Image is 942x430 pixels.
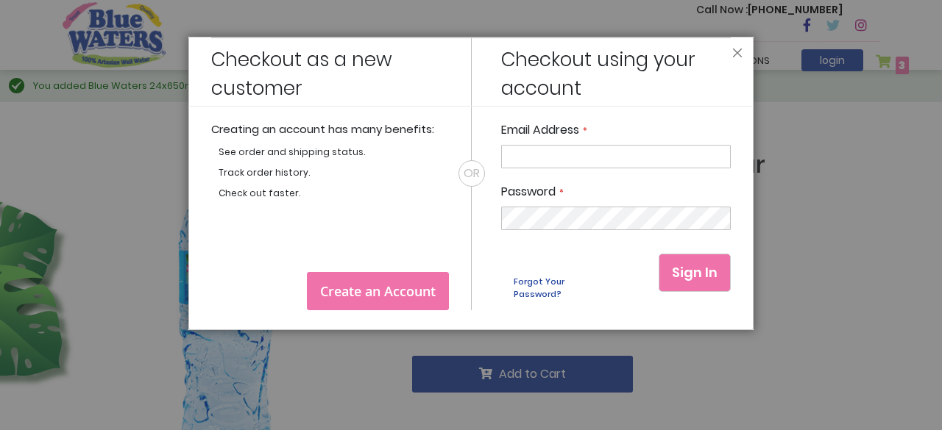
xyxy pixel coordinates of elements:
li: Check out faster. [219,187,449,200]
button: Sign In [659,254,731,292]
a: Forgot Your Password? [501,265,601,310]
li: Track order history. [219,166,449,179]
span: Sign In [672,263,718,282]
span: Create an Account [320,282,436,300]
p: Creating an account has many benefits: [211,121,449,138]
span: Password [501,183,556,200]
span: Email Address [501,121,579,138]
li: See order and shipping status. [219,146,449,159]
a: Create an Account [307,272,449,310]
